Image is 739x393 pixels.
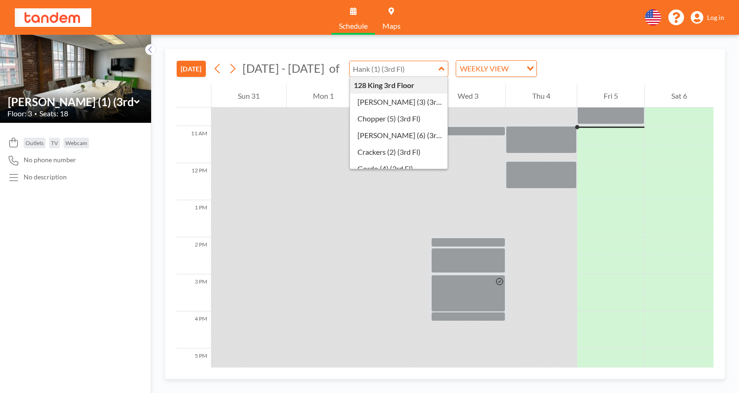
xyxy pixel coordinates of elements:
[25,139,44,146] span: Outlets
[350,61,439,76] input: Hank (1) (3rd Fl)
[7,109,32,118] span: Floor: 3
[350,160,448,177] div: Gordo (4) (3rd Fl)
[24,156,76,164] span: No phone number
[339,22,368,30] span: Schedule
[177,200,211,237] div: 1 PM
[431,84,505,108] div: Wed 3
[329,61,339,76] span: of
[350,110,448,127] div: Chopper (5) (3rd Fl)
[506,84,577,108] div: Thu 4
[707,13,724,22] span: Log in
[177,311,211,349] div: 4 PM
[242,61,325,75] span: [DATE] - [DATE]
[691,11,724,24] a: Log in
[511,63,521,75] input: Search for option
[24,173,67,181] div: No description
[350,77,448,94] div: 128 King 3rd Floor
[51,139,58,146] span: TV
[177,61,206,77] button: [DATE]
[458,63,510,75] span: WEEKLY VIEW
[177,89,211,126] div: 10 AM
[456,61,536,76] div: Search for option
[39,109,68,118] span: Seats: 18
[177,349,211,386] div: 5 PM
[34,111,37,117] span: •
[177,163,211,200] div: 12 PM
[15,8,91,27] img: organization-logo
[65,139,87,146] span: Webcam
[350,127,448,144] div: [PERSON_NAME] (6) (3rd Fl)
[8,95,134,108] input: Hank (1) (3rd Fl)
[382,22,401,30] span: Maps
[177,274,211,311] div: 3 PM
[350,144,448,160] div: Crackers (2) (3rd Fl)
[645,84,714,108] div: Sat 6
[287,84,360,108] div: Mon 1
[177,237,211,274] div: 2 PM
[211,84,286,108] div: Sun 31
[350,94,448,110] div: [PERSON_NAME] (3) (3rd Fl)
[177,126,211,163] div: 11 AM
[577,84,644,108] div: Fri 5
